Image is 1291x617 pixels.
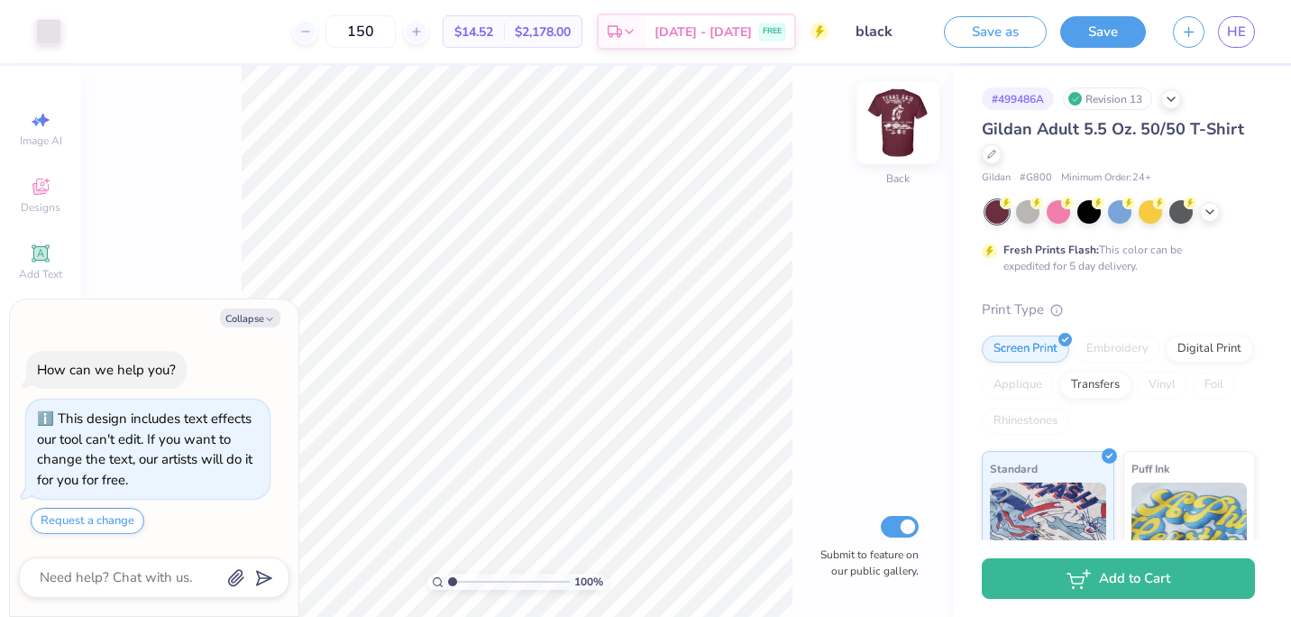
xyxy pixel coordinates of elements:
[1218,16,1255,48] a: HE
[944,16,1047,48] button: Save as
[862,87,934,159] img: Back
[1059,372,1131,399] div: Transfers
[19,267,62,281] span: Add Text
[982,118,1244,140] span: Gildan Adult 5.5 Oz. 50/50 T-Shirt
[31,508,144,534] button: Request a change
[982,299,1255,320] div: Print Type
[1075,336,1160,363] div: Embroidery
[982,170,1011,186] span: Gildan
[1131,459,1169,478] span: Puff Ink
[20,134,62,148] span: Image AI
[37,361,176,379] div: How can we help you?
[21,200,60,215] span: Designs
[1131,483,1248,573] img: Puff Ink
[325,15,396,48] input: – –
[1060,16,1146,48] button: Save
[982,558,1255,599] button: Add to Cart
[454,23,493,41] span: $14.52
[990,459,1038,478] span: Standard
[1061,170,1151,186] span: Minimum Order: 24 +
[810,547,919,579] label: Submit to feature on our public gallery.
[1137,372,1187,399] div: Vinyl
[982,87,1054,110] div: # 499486A
[1020,170,1052,186] span: # G800
[1227,22,1246,42] span: HE
[1166,336,1253,363] div: Digital Print
[842,14,930,50] input: Untitled Design
[515,23,571,41] span: $2,178.00
[886,170,910,187] div: Back
[982,372,1054,399] div: Applique
[220,308,280,327] button: Collapse
[1063,87,1152,110] div: Revision 13
[990,483,1106,573] img: Standard
[574,574,603,590] span: 100 %
[37,410,252,489] div: This design includes text effects our tool can't edit. If you want to change the text, our artist...
[982,408,1069,435] div: Rhinestones
[763,25,782,38] span: FREE
[1003,242,1225,274] div: This color can be expedited for 5 day delivery.
[982,336,1069,363] div: Screen Print
[655,23,752,41] span: [DATE] - [DATE]
[1003,243,1099,257] strong: Fresh Prints Flash:
[1193,372,1235,399] div: Foil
